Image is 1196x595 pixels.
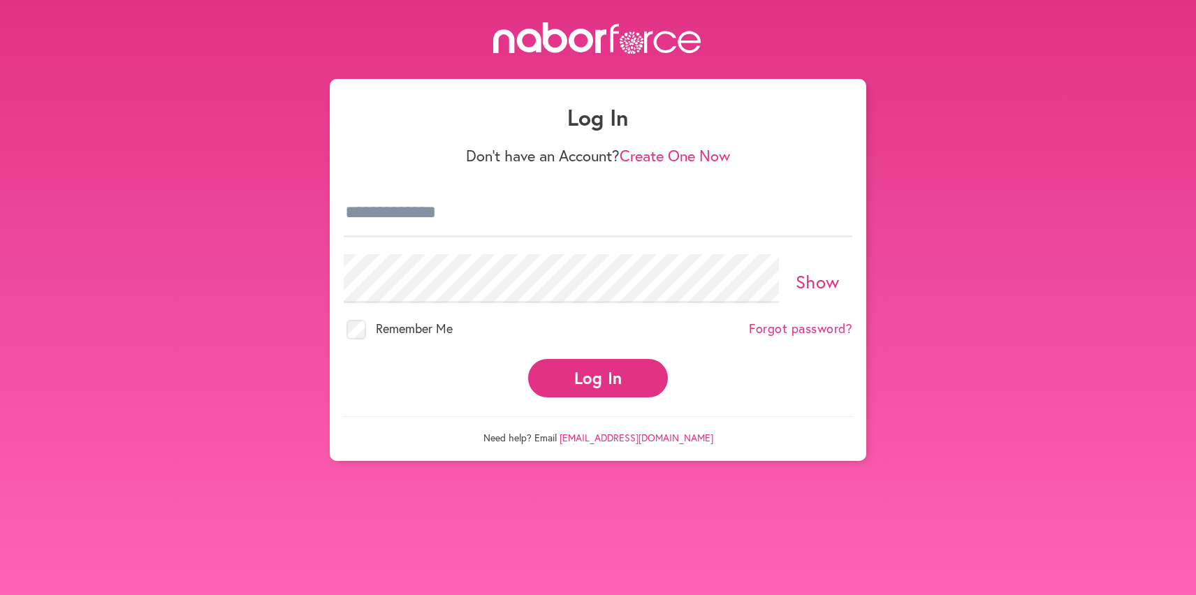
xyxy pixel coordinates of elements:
a: [EMAIL_ADDRESS][DOMAIN_NAME] [560,431,713,444]
p: Need help? Email [344,416,852,444]
a: Create One Now [620,145,730,166]
h1: Log In [344,104,852,131]
button: Log In [528,359,668,397]
a: Show [796,270,840,293]
p: Don't have an Account? [344,147,852,165]
a: Forgot password? [749,321,852,337]
span: Remember Me [376,320,453,337]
